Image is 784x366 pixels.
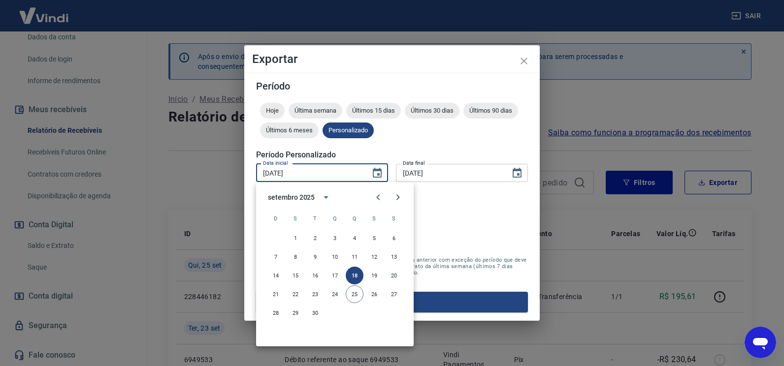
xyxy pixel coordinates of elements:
[256,150,528,160] h5: Período Personalizado
[260,103,285,119] div: Hoje
[405,103,459,119] div: Últimos 30 dias
[326,248,344,266] button: 10
[268,192,315,203] div: setembro 2025
[287,304,304,322] button: 29
[267,248,285,266] button: 7
[385,267,403,284] button: 20
[289,103,342,119] div: Última semana
[256,81,528,91] h5: Período
[260,126,319,134] span: Últimos 6 meses
[326,285,344,303] button: 24
[267,267,285,284] button: 14
[260,122,319,138] div: Últimos 6 meses
[287,209,304,228] span: segunda-feira
[306,285,324,303] button: 23
[346,103,401,119] div: Últimos 15 dias
[507,163,527,183] button: Choose date, selected date is 25 de set de 2025
[326,267,344,284] button: 17
[346,107,401,114] span: Últimos 15 dias
[367,163,387,183] button: Choose date, selected date is 18 de set de 2025
[318,189,334,206] button: calendar view is open, switch to year view
[512,49,536,73] button: close
[346,248,363,266] button: 11
[346,267,363,284] button: 18
[365,248,383,266] button: 12
[323,126,374,134] span: Personalizado
[287,248,304,266] button: 8
[365,229,383,247] button: 5
[267,304,285,322] button: 28
[260,107,285,114] span: Hoje
[287,229,304,247] button: 1
[388,187,408,207] button: Next month
[365,267,383,284] button: 19
[346,229,363,247] button: 4
[256,164,363,182] input: DD/MM/YYYY
[405,107,459,114] span: Últimos 30 dias
[267,209,285,228] span: domingo
[287,267,304,284] button: 15
[365,285,383,303] button: 26
[306,209,324,228] span: terça-feira
[385,248,403,266] button: 13
[326,229,344,247] button: 3
[289,107,342,114] span: Última semana
[326,209,344,228] span: quarta-feira
[306,304,324,322] button: 30
[323,122,374,138] div: Personalizado
[745,327,776,358] iframe: Botão para abrir a janela de mensagens
[306,267,324,284] button: 16
[287,285,304,303] button: 22
[365,209,383,228] span: sexta-feira
[396,164,503,182] input: DD/MM/YYYY
[306,248,324,266] button: 9
[306,229,324,247] button: 2
[385,229,403,247] button: 6
[463,103,518,119] div: Últimos 90 dias
[385,209,403,228] span: sábado
[263,159,288,167] label: Data inicial
[368,187,388,207] button: Previous month
[385,285,403,303] button: 27
[346,209,363,228] span: quinta-feira
[463,107,518,114] span: Últimos 90 dias
[267,285,285,303] button: 21
[403,159,425,167] label: Data final
[346,285,363,303] button: 25
[252,53,532,65] h4: Exportar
